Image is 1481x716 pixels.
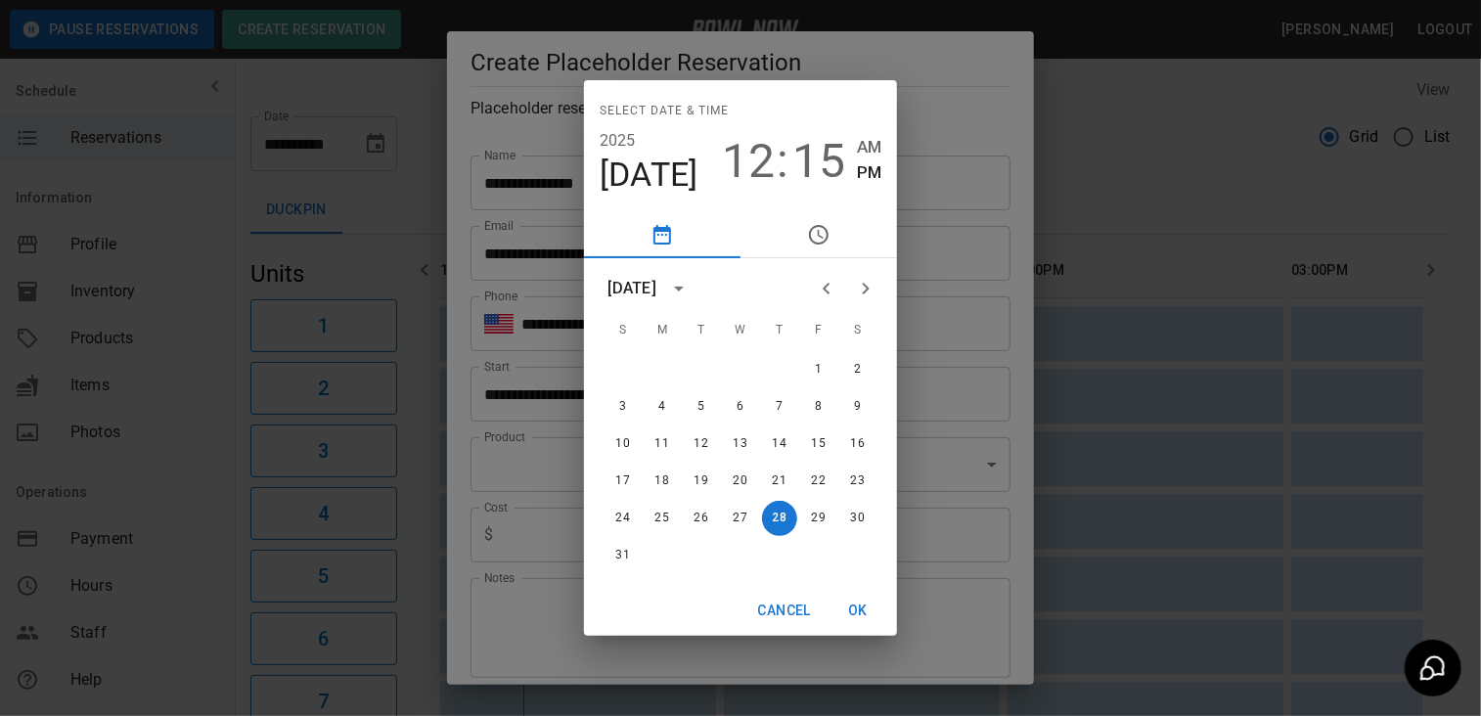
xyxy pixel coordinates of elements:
[684,501,719,536] button: 26
[607,277,656,300] div: [DATE]
[606,501,641,536] button: 24
[827,593,889,629] button: OK
[606,464,641,499] button: 17
[762,311,797,350] span: Thursday
[645,464,680,499] button: 18
[840,501,875,536] button: 30
[807,269,846,308] button: Previous month
[840,311,875,350] span: Saturday
[750,593,819,629] button: Cancel
[723,426,758,462] button: 13
[762,426,797,462] button: 14
[723,501,758,536] button: 27
[857,134,881,160] button: AM
[723,464,758,499] button: 20
[645,311,680,350] span: Monday
[801,352,836,387] button: 1
[792,134,845,189] button: 15
[801,311,836,350] span: Friday
[645,389,680,425] button: 4
[840,352,875,387] button: 2
[801,464,836,499] button: 22
[684,389,719,425] button: 5
[645,501,680,536] button: 25
[606,426,641,462] button: 10
[584,211,740,258] button: pick date
[762,501,797,536] button: 28
[606,389,641,425] button: 3
[722,134,775,189] button: 12
[857,159,881,186] button: PM
[840,389,875,425] button: 9
[723,389,758,425] button: 6
[846,269,885,308] button: Next month
[684,426,719,462] button: 12
[662,272,696,305] button: calendar view is open, switch to year view
[762,464,797,499] button: 21
[801,426,836,462] button: 15
[600,96,729,127] span: Select date & time
[645,426,680,462] button: 11
[606,311,641,350] span: Sunday
[840,426,875,462] button: 16
[684,464,719,499] button: 19
[684,311,719,350] span: Tuesday
[600,155,698,196] button: [DATE]
[840,464,875,499] button: 23
[740,211,897,258] button: pick time
[723,311,758,350] span: Wednesday
[762,389,797,425] button: 7
[606,538,641,573] button: 31
[600,127,636,155] button: 2025
[801,501,836,536] button: 29
[777,134,788,189] span: :
[801,389,836,425] button: 8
